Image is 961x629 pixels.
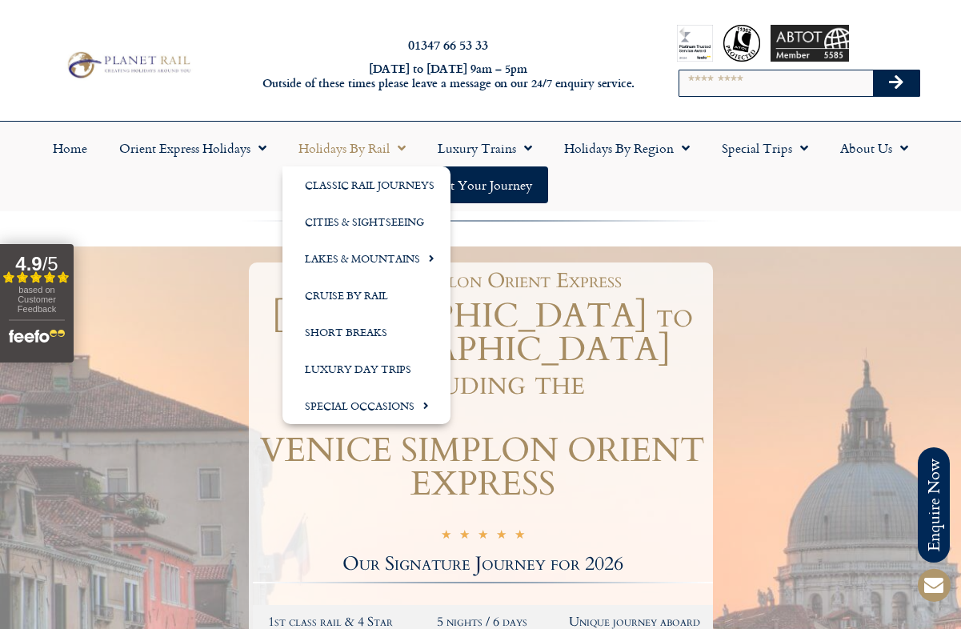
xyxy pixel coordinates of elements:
ul: Holidays by Rail [282,166,450,424]
a: Holidays by Rail [282,130,422,166]
a: About Us [824,130,924,166]
a: Cities & Sightseeing [282,203,450,240]
a: Home [37,130,103,166]
i: ☆ [496,529,507,544]
a: Special Trips [706,130,824,166]
h6: [DATE] to [DATE] 9am – 5pm Outside of these times please leave a message on our 24/7 enquiry serv... [260,62,636,91]
i: ☆ [515,529,525,544]
a: Classic Rail Journeys [282,166,450,203]
a: Luxury Day Trips [282,351,450,387]
img: Planet Rail Train Holidays Logo [62,49,193,81]
a: Special Occasions [282,387,450,424]
a: Holidays by Region [548,130,706,166]
h1: [GEOGRAPHIC_DATA] to [GEOGRAPHIC_DATA] including the VENICE SIMPLON ORIENT EXPRESS [253,299,713,501]
button: Search [873,70,919,96]
i: ☆ [441,529,451,544]
div: 5/5 [441,527,525,544]
a: Short Breaks [282,314,450,351]
i: ☆ [459,529,470,544]
a: Lakes & Mountains [282,240,450,277]
a: Start your Journey [414,166,548,203]
h2: Our Signature Journey for 2026 [253,555,713,574]
h1: Venice Simplon Orient Express [261,270,705,291]
i: ☆ [478,529,488,544]
a: Cruise by Rail [282,277,450,314]
a: Orient Express Holidays [103,130,282,166]
a: Luxury Trains [422,130,548,166]
a: 01347 66 53 33 [408,35,488,54]
nav: Menu [8,130,953,203]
